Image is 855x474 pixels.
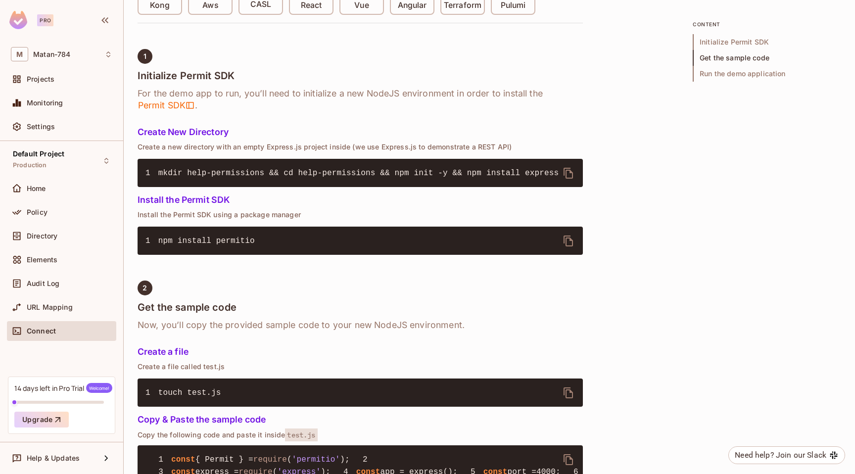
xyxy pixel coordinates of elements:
p: Aws [202,0,218,10]
div: 14 days left in Pro Trial [14,383,112,393]
span: 1 [145,235,158,247]
span: Elements [27,256,57,264]
span: const [171,455,195,464]
span: require [253,455,287,464]
span: 2 [142,284,147,292]
span: M [11,47,28,61]
p: Vue [354,0,369,10]
span: mkdir help-permissions && cd help-permissions && npm init -y && npm install express [158,169,559,178]
span: 1 [145,167,158,179]
span: Monitoring [27,99,63,107]
span: Settings [27,123,55,131]
span: 1 [145,454,171,466]
button: delete [557,229,580,253]
span: Initialize Permit SDK [693,34,841,50]
p: Terraform [444,0,481,10]
span: Policy [27,208,47,216]
p: Kong [150,0,169,10]
h6: Now, you’ll copy the provided sample code to your new NodeJS environment. [138,319,583,331]
span: Workspace: Matan-784 [33,50,70,58]
h5: Create New Directory [138,127,583,137]
span: Production [13,161,47,169]
span: touch test.js [158,388,221,397]
span: Permit SDK [138,99,195,111]
p: Copy the following code and paste it inside [138,430,583,439]
p: Create a file called test.js [138,363,583,371]
p: Pulumi [501,0,525,10]
span: Directory [27,232,57,240]
p: Create a new directory with an empty Express.js project inside (we use Express.js to demonstrate ... [138,143,583,151]
p: React [301,0,322,10]
h5: Copy & Paste the sample code [138,415,583,425]
button: delete [557,161,580,185]
span: 1 [145,387,158,399]
h5: Create a file [138,347,583,357]
span: npm install permitio [158,237,255,245]
span: 2 [350,454,376,466]
p: Angular [398,0,427,10]
span: Welcome! [86,383,112,393]
p: Install the Permit SDK using a package manager [138,211,583,219]
span: 1 [143,52,146,60]
span: Home [27,185,46,192]
h6: For the demo app to run, you’ll need to initialize a new NodeJS environment in order to install t... [138,88,583,111]
div: Need help? Join our Slack [735,449,826,461]
span: Run the demo application [693,66,841,82]
button: delete [557,381,580,405]
div: Pro [37,14,53,26]
span: Connect [27,327,56,335]
span: Projects [27,75,54,83]
button: Upgrade [14,412,69,427]
span: ( [287,455,292,464]
span: Default Project [13,150,64,158]
span: 'permitio' [292,455,340,464]
span: Get the sample code [693,50,841,66]
img: SReyMgAAAABJRU5ErkJggg== [9,11,27,29]
span: test.js [285,428,317,441]
span: { Permit } = [195,455,253,464]
h4: Initialize Permit SDK [138,70,583,82]
h5: Install the Permit SDK [138,195,583,205]
span: Help & Updates [27,454,80,462]
h4: Get the sample code [138,301,583,313]
span: Audit Log [27,280,59,287]
span: URL Mapping [27,303,73,311]
span: ); [340,455,350,464]
p: content [693,20,841,28]
button: delete [557,448,580,472]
